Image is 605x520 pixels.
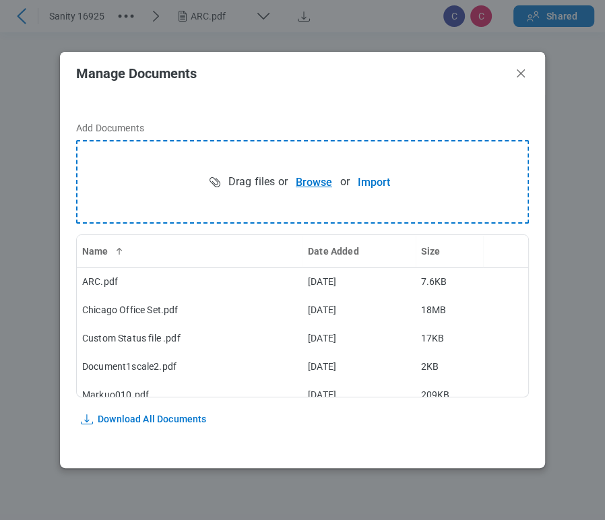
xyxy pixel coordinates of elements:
[416,352,484,381] td: 2KB
[416,296,484,324] td: 18MB
[308,245,410,258] div: Date Added
[302,296,416,324] td: [DATE]
[416,267,484,296] td: 7.6KB
[82,360,297,373] div: Document1scale2.pdf
[82,331,297,345] div: Custom Status file .pdf
[421,245,478,258] div: Size
[513,65,529,82] button: Close
[288,168,340,195] button: Browse
[340,168,398,195] div: or
[302,381,416,409] td: [DATE]
[416,324,484,352] td: 17KB
[77,235,528,465] table: bb-data-table
[302,324,416,352] td: [DATE]
[82,303,297,317] div: Chicago Office Set.pdf
[302,267,416,296] td: [DATE]
[416,381,484,409] td: 209KB
[76,408,207,430] button: Download All Documents
[76,66,507,81] h2: Manage Documents
[302,352,416,381] td: [DATE]
[82,275,297,288] div: ARC.pdf
[98,412,207,426] span: Download All Documents
[76,121,529,135] label: Add Documents
[350,168,398,195] button: Import
[82,245,297,258] div: Name
[228,174,288,189] span: Drag files or
[82,388,297,401] div: Markuo010.pdf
